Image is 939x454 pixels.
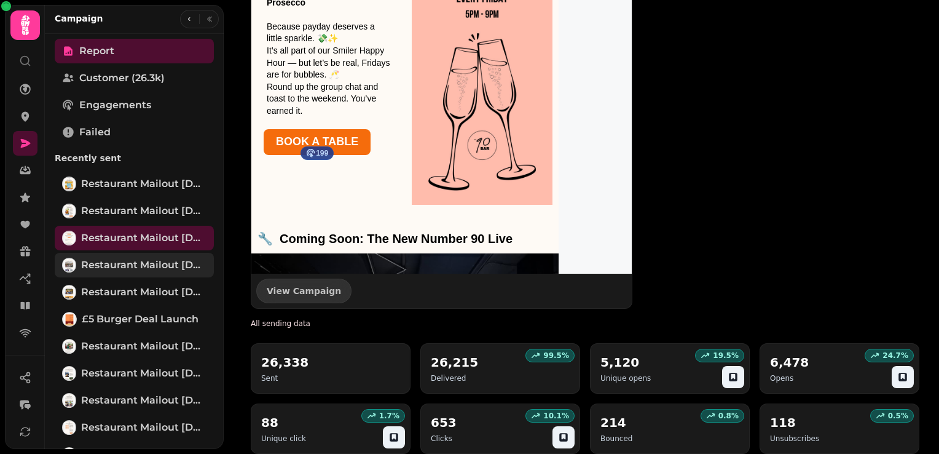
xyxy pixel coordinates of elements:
img: Restaurant Mailout June 19th [63,394,75,407]
img: £5 Burger Deal Launch [63,313,76,325]
p: Sent [261,373,308,383]
span: Restaurant Mailout [DATE] [81,366,206,381]
button: save-segment [552,426,575,448]
button: save-segment [722,366,744,388]
p: 0.5 % [888,411,908,421]
button: save-segment [383,426,405,448]
span: Restaurant Mailout [DATE] [81,393,206,408]
a: Failed [55,120,214,145]
a: Restaurant Mailout July 16thRestaurant Mailout [DATE] [55,280,214,305]
p: Unique opens [600,373,651,383]
span: BOOK A TABLE [276,135,358,148]
p: It’s all part of our Smiler Happy Hour — but let’s be real, Fridays are for bubbles. 🥂 [267,45,390,81]
p: 19.5 % [713,351,739,360]
p: 24.7 % [882,351,908,360]
p: 10.1 % [543,411,569,421]
p: Opens [770,373,809,383]
img: Restaurant Mailout Aug 7th [63,205,75,217]
p: Recently sent [55,147,214,169]
a: Restaurant Mailout June 19thRestaurant Mailout [DATE] [55,388,214,413]
span: Report [79,44,114,58]
img: Restaurant Mailout July 24th [63,259,75,271]
span: Restaurant Mailout [DATE] [81,204,206,218]
span: Engagements [79,98,151,113]
p: Round up the group chat and toast to the weekend. You’ve earned it. [267,81,390,117]
a: Restaurant Mailout June 26thRestaurant Mailout [DATE] [55,361,214,386]
img: Restaurant Mailout July 3rd [63,340,75,352]
span: 199 [316,148,328,158]
a: BOOK A TABLE [264,129,371,155]
span: £5 Burger Deal Launch [82,312,198,327]
p: Unique click [261,434,306,444]
span: View Campaign [267,287,341,295]
button: save-segment [892,366,914,388]
span: Restaurant Mailout [DATE] [81,231,206,245]
span: Restaurant Mailout [DATE] [81,258,206,273]
span: Customer (26.3k) [79,71,165,86]
span: Restaurant Mailout [DATE] [81,420,206,435]
h2: Campaign [55,12,103,25]
span: Restaurant Mailout [DATE] [81,177,206,191]
a: Engagements [55,93,214,117]
h2: 26,215 [431,354,478,371]
a: Restaurant Mailout July 3rdRestaurant Mailout [DATE] [55,334,214,359]
h2: 653 [431,414,457,431]
p: 1.7 % [379,411,399,421]
a: Restaurant Mailout July 24thRestaurant Mailout [DATE] [55,253,214,277]
p: 99.5 % [543,351,569,360]
span: Restaurant Mailout [DATE] [81,285,206,300]
p: 0.8 % [718,411,739,421]
img: Restaurant Mailout June 26th [63,367,75,380]
a: Report [55,39,214,63]
a: Restaurant Mailout June 11thRestaurant Mailout [DATE] [55,415,214,440]
img: Restaurant Mailout July 31st [63,232,75,244]
p: Because payday deserves a little sparkle. 💸✨ [267,9,390,45]
p: Unsubscribes [770,434,819,444]
h2: 26,338 [261,354,308,371]
a: Restaurant Mailout Aug 13thRestaurant Mailout [DATE] [55,172,214,196]
h2: 214 [600,414,632,431]
span: Restaurant Mailout [DATE] [81,339,206,354]
a: £5 Burger Deal Launch£5 Burger Deal Launch [55,307,214,332]
a: Customer (26.3k) [55,66,214,90]
img: Restaurant Mailout June 11th [63,421,75,434]
a: Restaurant Mailout Aug 7thRestaurant Mailout [DATE] [55,199,214,223]
h2: 118 [770,414,819,431]
h2: 5,120 [600,354,651,371]
img: Restaurant Mailout Aug 13th [63,178,75,190]
p: Delivered [431,373,478,383]
p: Bounced [600,434,632,444]
h2: Complete overview of all campaign delivery metrics [251,319,487,329]
p: Clicks [431,434,457,444]
button: View Campaign [256,279,352,303]
img: Restaurant Mailout July 16th [63,286,75,298]
strong: 🔧 Coming Soon: The New Number 90 Live [257,232,513,245]
h2: 88 [261,414,306,431]
span: Failed [79,125,111,140]
a: Restaurant Mailout July 31stRestaurant Mailout [DATE] [55,226,214,250]
h2: 6,478 [770,354,809,371]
